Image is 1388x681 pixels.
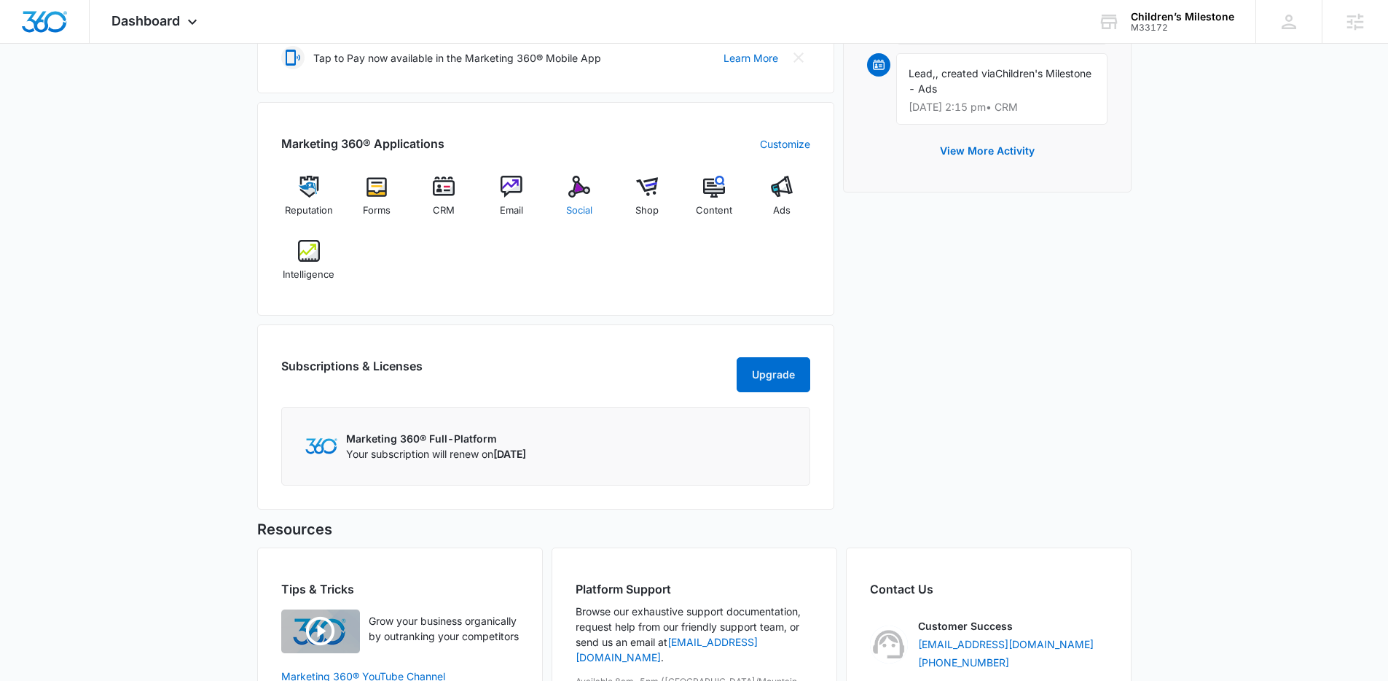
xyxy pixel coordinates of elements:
[696,203,732,218] span: Content
[281,610,360,653] img: Quick Overview Video
[369,613,519,644] p: Grow your business organically by outranking your competitors
[925,133,1049,168] button: View More Activity
[281,176,337,228] a: Reputation
[257,518,1132,540] h5: Resources
[1131,11,1234,23] div: account name
[909,67,936,79] span: Lead,
[500,203,523,218] span: Email
[936,67,995,79] span: , created via
[724,50,778,66] a: Learn More
[754,176,810,228] a: Ads
[493,448,526,460] span: [DATE]
[635,203,659,218] span: Shop
[111,13,180,28] span: Dashboard
[576,580,813,598] h2: Platform Support
[737,357,810,392] button: Upgrade
[773,203,791,218] span: Ads
[285,203,333,218] span: Reputation
[870,626,908,664] img: Customer Success
[870,580,1107,598] h2: Contact Us
[686,176,742,228] a: Content
[566,203,592,218] span: Social
[281,240,337,292] a: Intelligence
[433,203,455,218] span: CRM
[576,604,813,665] p: Browse our exhaustive support documentation, request help from our friendly support team, or send...
[918,637,1094,652] a: [EMAIL_ADDRESS][DOMAIN_NAME]
[313,50,601,66] p: Tap to Pay now available in the Marketing 360® Mobile App
[363,203,391,218] span: Forms
[909,102,1095,112] p: [DATE] 2:15 pm • CRM
[283,268,334,282] span: Intelligence
[305,438,337,454] img: Marketing 360 Logo
[918,655,1009,670] a: [PHONE_NUMBER]
[281,135,444,152] h2: Marketing 360® Applications
[787,46,810,69] button: Close
[281,580,519,598] h2: Tips & Tricks
[416,176,472,228] a: CRM
[348,176,404,228] a: Forms
[484,176,540,228] a: Email
[346,431,526,446] p: Marketing 360® Full-Platform
[619,176,675,228] a: Shop
[918,618,1013,634] p: Customer Success
[281,357,423,386] h2: Subscriptions & Licenses
[1131,23,1234,33] div: account id
[760,136,810,152] a: Customize
[346,446,526,462] p: Your subscription will renew on
[909,67,1091,95] span: Children's Milestone - Ads
[552,176,608,228] a: Social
